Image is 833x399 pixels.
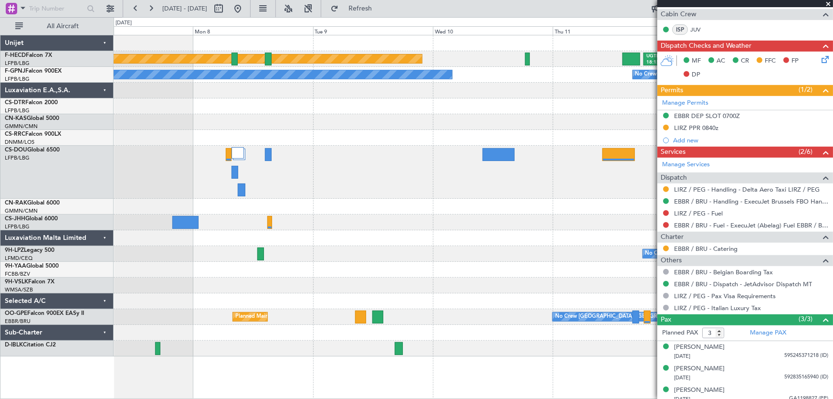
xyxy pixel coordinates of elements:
div: Thu 11 [553,26,673,35]
button: All Aircraft [11,19,104,34]
div: [DATE] [116,19,132,27]
a: CN-KASGlobal 5000 [5,116,59,121]
span: (3/3) [799,314,812,324]
a: 9H-VSLKFalcon 7X [5,279,54,285]
a: EBBR / BRU - Dispatch - JetAdvisor Dispatch MT [674,280,812,288]
div: Planned Maint [GEOGRAPHIC_DATA] ([GEOGRAPHIC_DATA] National) [235,310,408,324]
div: LIRZ PPR 0840z [674,124,718,132]
span: (1/2) [799,85,812,95]
span: MF [692,56,701,66]
a: Manage PAX [750,328,786,338]
span: DP [692,70,700,80]
span: [DATE] - [DATE] [162,4,207,13]
span: CN-KAS [5,116,27,121]
a: CN-RAKGlobal 6000 [5,200,60,206]
span: 595245371218 (ID) [784,352,828,360]
a: LFPB/LBG [5,154,30,162]
a: LFPB/LBG [5,107,30,114]
a: DNMM/LOS [5,139,34,146]
a: Manage Services [662,160,710,170]
span: [DATE] [674,374,690,381]
a: CS-DOUGlobal 6500 [5,147,60,153]
a: OO-GPEFalcon 900EX EASy II [5,311,84,316]
div: [PERSON_NAME] [674,386,725,395]
span: Pax [661,314,671,325]
button: Refresh [326,1,383,16]
span: CS-DTR [5,100,25,106]
span: Dispatch [661,173,687,183]
div: UGTB [646,53,668,60]
a: LIRZ / PEG - Handling - Delta Aero Taxi LIRZ / PEG [674,185,820,194]
a: LIRZ / PEG - Pax Visa Requirements [674,292,776,300]
a: F-GPNJFalcon 900EX [5,68,62,74]
span: FFC [765,56,776,66]
div: No Crew [GEOGRAPHIC_DATA] ([GEOGRAPHIC_DATA] National) [555,310,715,324]
a: LFPB/LBG [5,75,30,83]
a: EBBR/BRU [5,318,31,325]
div: No Crew [645,247,667,261]
a: EBBR / BRU - Handling - ExecuJet Brussels FBO Handling Abelag [674,197,828,205]
div: Sun 7 [73,26,193,35]
a: EBBR / BRU - Belgian Boarding Tax [674,268,773,276]
input: Trip Number [29,1,84,16]
a: LFPB/LBG [5,223,30,230]
a: LFMD/CEQ [5,255,32,262]
span: [DATE] [674,353,690,360]
span: CS-RRC [5,131,25,137]
a: D-IBLKCitation CJ2 [5,342,56,348]
span: Others [661,255,682,266]
div: Wed 10 [433,26,553,35]
span: 592835165940 (ID) [784,373,828,381]
span: (2/6) [799,147,812,157]
a: 9H-YAAGlobal 5000 [5,263,59,269]
a: CS-RRCFalcon 900LX [5,131,61,137]
span: Refresh [340,5,380,12]
span: D-IBLK [5,342,23,348]
a: JUV [690,25,712,34]
span: FP [791,56,799,66]
a: CS-DTRFalcon 2000 [5,100,58,106]
a: LIRZ / PEG - Italian Luxury Tax [674,304,761,312]
div: Mon 8 [193,26,313,35]
span: 9H-YAA [5,263,26,269]
span: Dispatch Checks and Weather [661,41,751,52]
div: [PERSON_NAME] [674,364,725,374]
label: Planned PAX [662,328,698,338]
div: ISP [672,24,688,35]
span: All Aircraft [25,23,101,30]
span: CS-JHH [5,216,25,222]
a: WMSA/SZB [5,286,33,293]
a: F-HECDFalcon 7X [5,53,52,58]
span: CS-DOU [5,147,27,153]
div: 18:15 Z [646,59,668,66]
span: Charter [661,232,684,243]
a: CS-JHHGlobal 6000 [5,216,58,222]
a: LIRZ / PEG - Fuel [674,209,723,217]
span: CN-RAK [5,200,27,206]
span: F-HECD [5,53,26,58]
a: GMMN/CMN [5,123,38,130]
span: Permits [661,85,683,96]
span: AC [717,56,725,66]
span: CR [741,56,749,66]
span: OO-GPE [5,311,27,316]
div: Add new [673,136,828,144]
div: [PERSON_NAME] [674,343,725,352]
span: F-GPNJ [5,68,25,74]
span: Services [661,147,685,158]
span: 9H-LPZ [5,248,24,253]
div: No Crew [635,67,657,82]
span: Cabin Crew [661,9,696,20]
a: EBBR / BRU - Fuel - ExecuJet (Abelag) Fuel EBBR / BRU [674,221,828,229]
div: Tue 9 [313,26,433,35]
span: 9H-VSLK [5,279,28,285]
a: 9H-LPZLegacy 500 [5,248,54,253]
div: EBBR DEP SLOT 0700Z [674,112,740,120]
a: LFPB/LBG [5,60,30,67]
a: EBBR / BRU - Catering [674,245,738,253]
a: Manage Permits [662,98,708,108]
a: GMMN/CMN [5,207,38,215]
a: FCBB/BZV [5,270,30,278]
